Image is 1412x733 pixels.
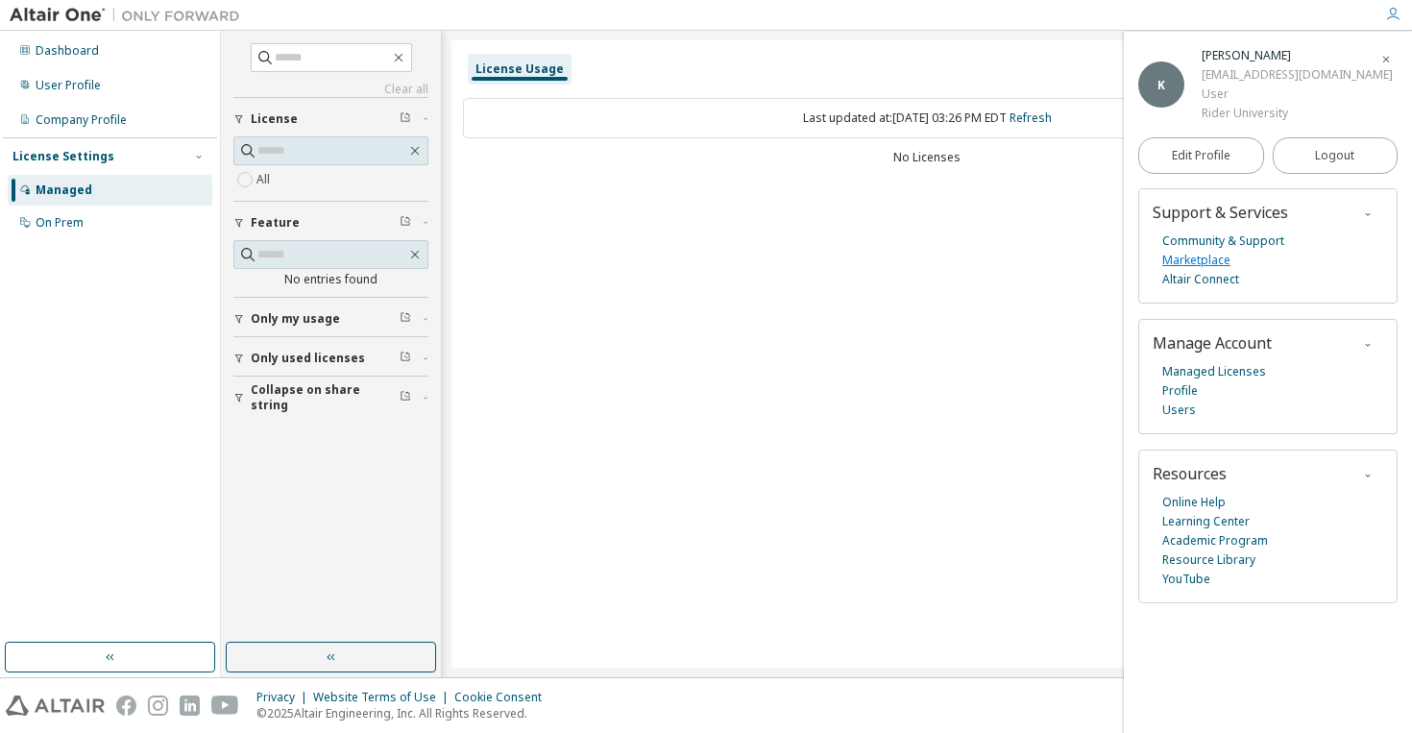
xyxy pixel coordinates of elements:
div: Dashboard [36,43,99,59]
button: Logout [1273,137,1399,174]
a: Clear all [233,82,428,97]
div: Last updated at: [DATE] 03:26 PM EDT [463,98,1391,138]
img: altair_logo.svg [6,696,105,716]
img: facebook.svg [116,696,136,716]
div: No entries found [233,272,428,287]
a: Edit Profile [1138,137,1264,174]
img: instagram.svg [148,696,168,716]
button: Only used licenses [233,337,428,379]
span: Manage Account [1153,332,1272,354]
a: Resource Library [1162,550,1255,570]
span: Only used licenses [251,351,365,366]
img: Altair One [10,6,250,25]
a: Community & Support [1162,232,1284,251]
span: Clear filter [400,311,411,327]
div: On Prem [36,215,84,231]
div: Rider University [1202,104,1393,123]
div: Managed [36,183,92,198]
span: Feature [251,215,300,231]
a: Online Help [1162,493,1226,512]
div: Privacy [256,690,313,705]
span: Clear filter [400,215,411,231]
span: License [251,111,298,127]
label: All [256,168,274,191]
div: No Licenses [463,150,1391,165]
span: Clear filter [400,351,411,366]
div: Website Terms of Use [313,690,454,705]
div: License Usage [475,61,564,77]
span: K [1157,77,1165,93]
span: Edit Profile [1172,148,1230,163]
img: youtube.svg [211,696,239,716]
button: Feature [233,202,428,244]
a: Users [1162,401,1196,420]
button: Collapse on share string [233,377,428,419]
img: linkedin.svg [180,696,200,716]
span: Logout [1315,146,1354,165]
div: Company Profile [36,112,127,128]
span: Clear filter [400,111,411,127]
a: Managed Licenses [1162,362,1266,381]
a: Learning Center [1162,512,1250,531]
div: License Settings [12,149,114,164]
div: User [1202,85,1393,104]
a: YouTube [1162,570,1210,589]
span: Collapse on share string [251,382,400,413]
a: Profile [1162,381,1198,401]
a: Altair Connect [1162,270,1239,289]
div: [EMAIL_ADDRESS][DOMAIN_NAME] [1202,65,1393,85]
div: Cookie Consent [454,690,553,705]
div: User Profile [36,78,101,93]
div: Kayla Heller [1202,46,1393,65]
p: © 2025 Altair Engineering, Inc. All Rights Reserved. [256,705,553,721]
span: Only my usage [251,311,340,327]
a: Marketplace [1162,251,1230,270]
button: License [233,98,428,140]
button: Only my usage [233,298,428,340]
span: Resources [1153,463,1227,484]
span: Support & Services [1153,202,1288,223]
a: Academic Program [1162,531,1268,550]
span: Clear filter [400,390,411,405]
a: Refresh [1010,110,1052,126]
